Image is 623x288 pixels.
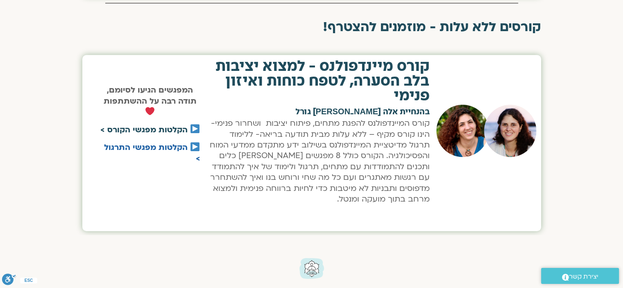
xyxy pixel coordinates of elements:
h2: בהנחיית אלה [PERSON_NAME] גורל [208,108,430,116]
span: יצירת קשר [569,271,598,282]
img: ▶️ [190,142,199,151]
p: קורס המיינדפולנס להפגת מתחים, פיתוח יציבות ושחרור פנימי- הינו קורס מקיף – ללא עלות מבית תודעה ברי... [208,118,430,204]
a: הקלטות מפגשי הקורס > [100,125,188,135]
h2: קורסים ללא עלות - מוזמנים להצטרף! [82,20,541,34]
a: יצירת קשר [541,268,619,284]
h2: קורס מיינדפולנס - למצוא יציבות בלב הסערה, לטפח כוחות ואיזון פנימי [208,59,430,103]
img: ▶️ [190,124,199,133]
img: ❤ [145,107,154,116]
strong: המפגשים הגיעו לסיומם, תודה רבה על ההשתתפות [104,85,197,118]
a: הקלטות מפגשי התרגול > [104,142,200,163]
